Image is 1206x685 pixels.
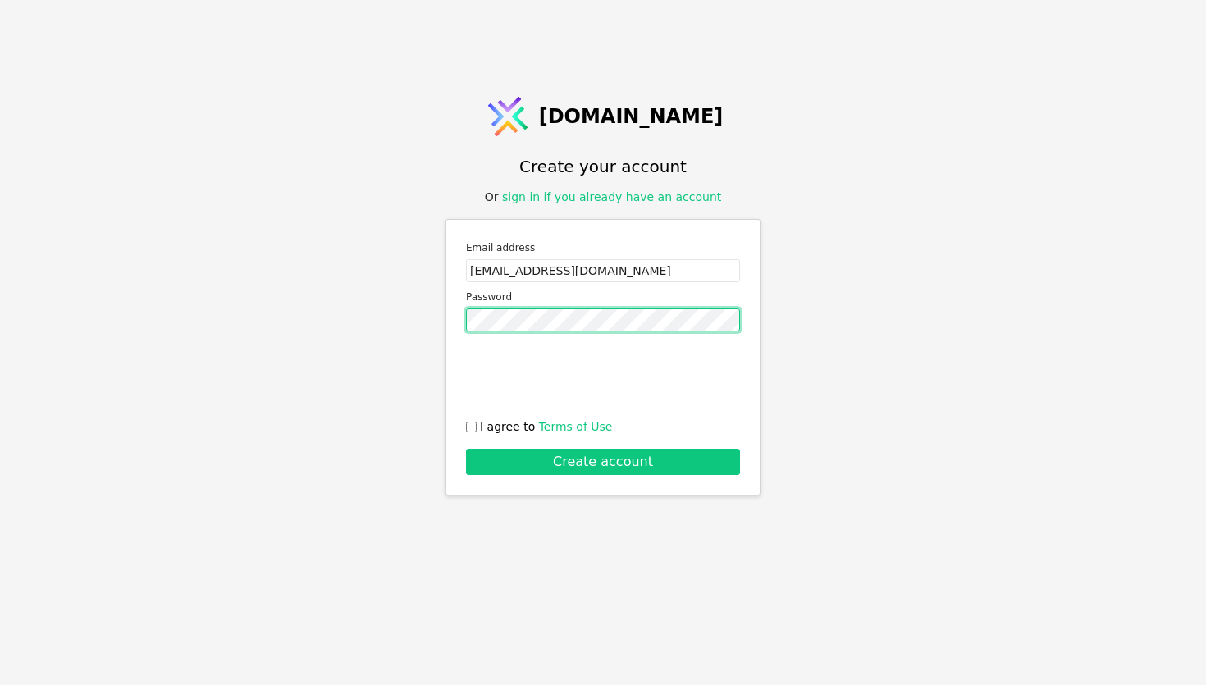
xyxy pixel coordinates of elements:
span: I agree to [480,418,612,436]
div: Or [485,189,722,206]
input: Password [466,308,740,331]
button: Create account [466,449,740,475]
input: Email address [466,259,740,282]
input: I agree to Terms of Use [466,422,477,432]
h1: Create your account [519,154,687,179]
a: Terms of Use [539,420,613,433]
label: Email address [466,240,740,256]
label: Password [466,289,740,305]
a: sign in if you already have an account [502,190,721,203]
iframe: reCAPTCHA [478,345,728,409]
span: [DOMAIN_NAME] [539,102,724,131]
a: [DOMAIN_NAME] [483,92,724,141]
